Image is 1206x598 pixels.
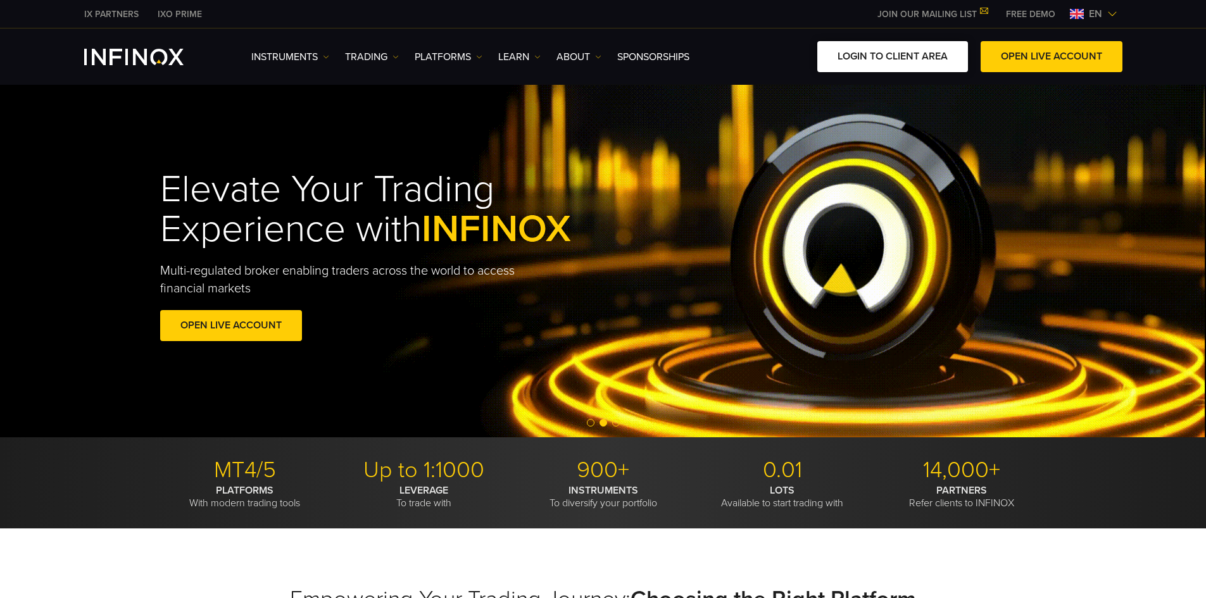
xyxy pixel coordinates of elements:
[770,484,795,497] strong: LOTS
[75,8,148,21] a: INFINOX
[936,484,987,497] strong: PARTNERS
[160,170,630,249] h1: Elevate Your Trading Experience with
[868,9,996,20] a: JOIN OUR MAILING LIST
[339,484,509,509] p: To trade with
[518,456,688,484] p: 900+
[817,41,968,72] a: LOGIN TO CLIENT AREA
[1084,6,1107,22] span: en
[160,262,536,297] p: Multi-regulated broker enabling traders across the world to access financial markets
[422,206,571,252] span: INFINOX
[612,419,620,427] span: Go to slide 3
[216,484,273,497] strong: PLATFORMS
[160,456,330,484] p: MT4/5
[148,8,211,21] a: INFINOX
[877,456,1046,484] p: 14,000+
[160,310,302,341] a: OPEN LIVE ACCOUNT
[981,41,1122,72] a: OPEN LIVE ACCOUNT
[698,484,867,509] p: Available to start trading with
[568,484,638,497] strong: INSTRUMENTS
[399,484,448,497] strong: LEVERAGE
[84,49,213,65] a: INFINOX Logo
[698,456,867,484] p: 0.01
[498,49,541,65] a: Learn
[877,484,1046,509] p: Refer clients to INFINOX
[160,484,330,509] p: With modern trading tools
[556,49,601,65] a: ABOUT
[600,419,607,427] span: Go to slide 2
[415,49,482,65] a: PLATFORMS
[587,419,594,427] span: Go to slide 1
[345,49,399,65] a: TRADING
[339,456,509,484] p: Up to 1:1000
[617,49,689,65] a: SPONSORSHIPS
[518,484,688,509] p: To diversify your portfolio
[996,8,1065,21] a: INFINOX MENU
[251,49,329,65] a: Instruments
